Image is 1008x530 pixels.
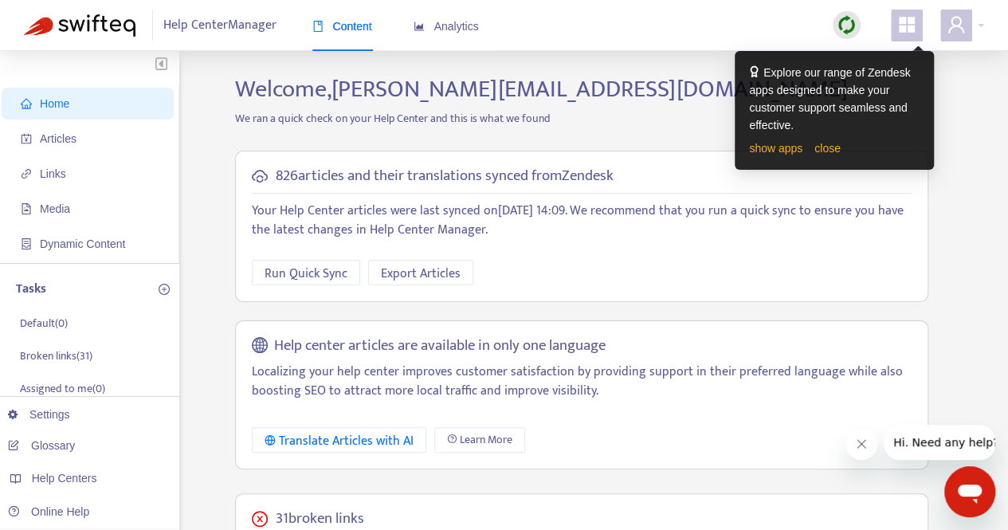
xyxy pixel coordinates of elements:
span: Hi. Need any help? [10,11,115,24]
span: close-circle [252,511,268,527]
a: close [814,142,841,155]
div: Explore our range of Zendesk apps designed to make your customer support seamless and effective. [749,64,920,134]
button: Export Articles [368,260,473,285]
img: Swifteq [24,14,135,37]
p: Broken links ( 31 ) [20,347,92,364]
p: Localizing your help center improves customer satisfaction by providing support in their preferre... [252,363,912,401]
span: Welcome, [PERSON_NAME][EMAIL_ADDRESS][DOMAIN_NAME] [235,69,848,109]
div: Translate Articles with AI [265,431,414,451]
a: Settings [8,408,70,421]
span: cloud-sync [252,168,268,184]
a: Online Help [8,505,89,518]
span: Learn More [460,431,512,449]
p: Your Help Center articles were last synced on [DATE] 14:09 . We recommend that you run a quick sy... [252,202,912,240]
h5: 31 broken links [276,510,364,528]
p: Assigned to me ( 0 ) [20,380,105,397]
span: Export Articles [381,264,461,284]
p: Tasks [16,280,46,299]
p: We ran a quick check on your Help Center and this is what we found [223,110,940,127]
a: Glossary [8,439,75,452]
span: Run Quick Sync [265,264,347,284]
img: sync.dc5367851b00ba804db3.png [837,15,857,35]
span: book [312,21,324,32]
span: account-book [21,133,32,144]
a: show apps [749,142,802,155]
span: container [21,238,32,249]
span: Articles [40,132,76,145]
span: Dynamic Content [40,238,125,250]
iframe: Button to launch messaging window [944,466,995,517]
span: global [252,337,268,355]
span: appstore [897,15,916,34]
span: file-image [21,203,32,214]
span: user [947,15,966,34]
span: Help Center Manager [163,10,277,41]
iframe: Close message [845,428,877,460]
h5: Help center articles are available in only one language [274,337,606,355]
span: link [21,168,32,179]
button: Translate Articles with AI [252,427,426,453]
span: Help Centers [32,472,97,485]
span: area-chart [414,21,425,32]
span: plus-circle [159,284,170,295]
span: Analytics [414,20,479,33]
span: home [21,98,32,109]
span: Content [312,20,372,33]
h5: 826 articles and their translations synced from Zendesk [276,167,614,186]
a: Learn More [434,427,525,453]
button: Run Quick Sync [252,260,360,285]
span: Links [40,167,66,180]
iframe: Message from company [884,425,995,460]
span: Home [40,97,69,110]
span: Media [40,202,70,215]
p: Default ( 0 ) [20,315,68,332]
